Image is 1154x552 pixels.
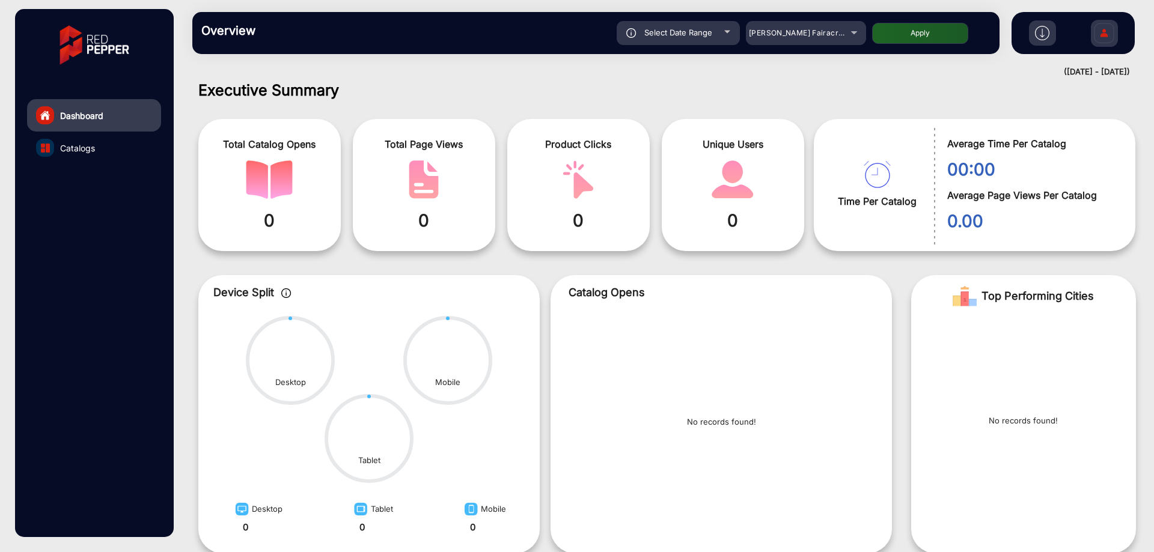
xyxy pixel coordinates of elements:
button: Apply [872,23,968,44]
img: catalog [41,144,50,153]
span: Unique Users [671,137,795,151]
img: h2download.svg [1035,26,1049,40]
img: home [40,110,50,121]
img: catalog [555,160,602,199]
span: Product Clicks [516,137,641,151]
div: Mobile [435,377,460,389]
div: Mobile [461,499,506,521]
span: Select Date Range [644,28,712,37]
a: Dashboard [27,99,161,132]
img: catalog [864,161,891,188]
img: icon [626,28,637,38]
span: Top Performing Cities [982,284,1094,308]
span: Total Catalog Opens [207,137,332,151]
img: image [461,502,481,521]
img: icon [281,288,292,298]
span: 0.00 [947,208,1117,234]
p: No records found! [687,416,756,428]
img: catalog [400,160,447,199]
span: Total Page Views [362,137,486,151]
img: catalog [709,160,756,199]
strong: 0 [470,521,475,533]
span: Average Page Views Per Catalog [947,188,1117,202]
span: [PERSON_NAME] Fairacre Farms [749,28,868,37]
span: Device Split [213,286,274,299]
div: Desktop [275,377,306,389]
div: Tablet [350,499,393,521]
img: vmg-logo [51,15,138,75]
span: Dashboard [60,109,103,122]
span: 0 [516,208,641,233]
img: Sign%20Up.svg [1091,14,1117,56]
img: Rank image [953,284,977,308]
span: 00:00 [947,157,1117,182]
span: 0 [362,208,486,233]
img: image [232,502,252,521]
span: Average Time Per Catalog [947,136,1117,151]
div: ([DATE] - [DATE]) [180,66,1130,78]
span: Catalogs [60,142,95,154]
strong: 0 [243,521,248,533]
img: catalog [246,160,293,199]
span: 0 [207,208,332,233]
p: No records found! [989,415,1058,427]
a: Catalogs [27,132,161,164]
div: Tablet [358,455,380,467]
h1: Executive Summary [198,81,1136,99]
strong: 0 [359,521,365,533]
span: 0 [671,208,795,233]
p: Catalog Opens [569,284,874,300]
div: Desktop [232,499,282,521]
img: image [350,502,371,521]
h3: Overview [201,23,370,38]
